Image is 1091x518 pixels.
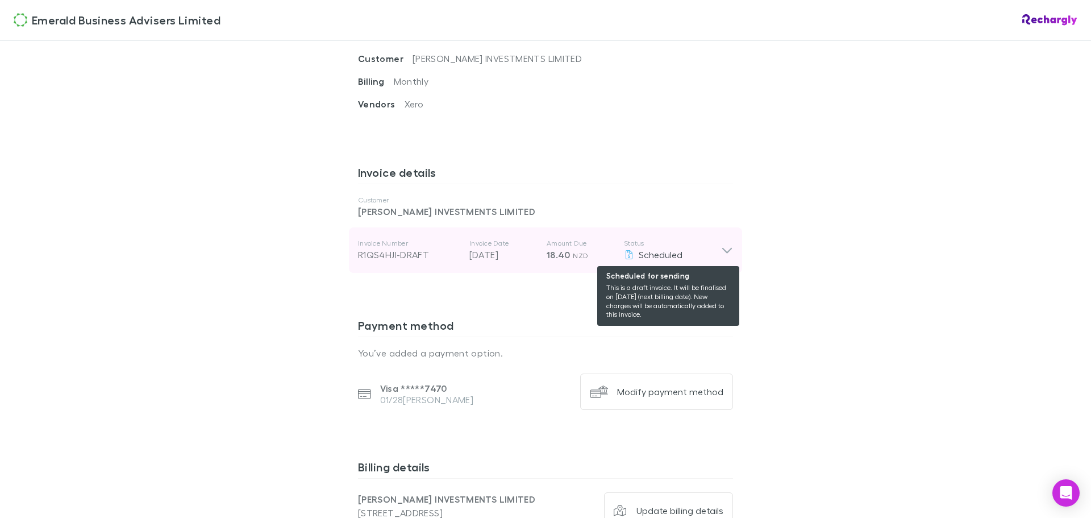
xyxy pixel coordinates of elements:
[573,251,588,260] span: NZD
[358,248,460,262] div: R1QS4HJI-DRAFT
[358,76,394,87] span: Billing
[547,249,571,260] span: 18.40
[358,98,405,110] span: Vendors
[590,383,608,401] img: Modify payment method's Logo
[580,374,733,410] button: Modify payment method
[617,386,723,397] div: Modify payment method
[358,205,733,218] p: [PERSON_NAME] INVESTMENTS LIMITED
[358,239,460,248] p: Invoice Number
[624,239,721,248] p: Status
[349,227,742,273] div: Invoice NumberR1QS4HJI-DRAFTInvoice Date[DATE]Amount Due18.40 NZDStatus
[358,165,733,184] h3: Invoice details
[1052,479,1080,507] div: Open Intercom Messenger
[14,13,27,27] img: Emerald Business Advisers Limited's Logo
[405,98,423,109] span: Xero
[32,11,220,28] span: Emerald Business Advisers Limited
[469,248,538,262] p: [DATE]
[413,53,582,64] span: [PERSON_NAME] INVESTMENTS LIMITED
[380,394,474,405] p: 01/28 [PERSON_NAME]
[358,492,545,506] p: [PERSON_NAME] INVESTMENTS LIMITED
[358,53,413,64] span: Customer
[358,196,733,205] p: Customer
[547,239,615,248] p: Amount Due
[358,346,733,360] p: You’ve added a payment option.
[358,318,733,337] h3: Payment method
[1022,14,1077,26] img: Rechargly Logo
[358,460,733,478] h3: Billing details
[394,76,429,86] span: Monthly
[636,505,723,516] div: Update billing details
[639,249,682,260] span: Scheduled
[469,239,538,248] p: Invoice Date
